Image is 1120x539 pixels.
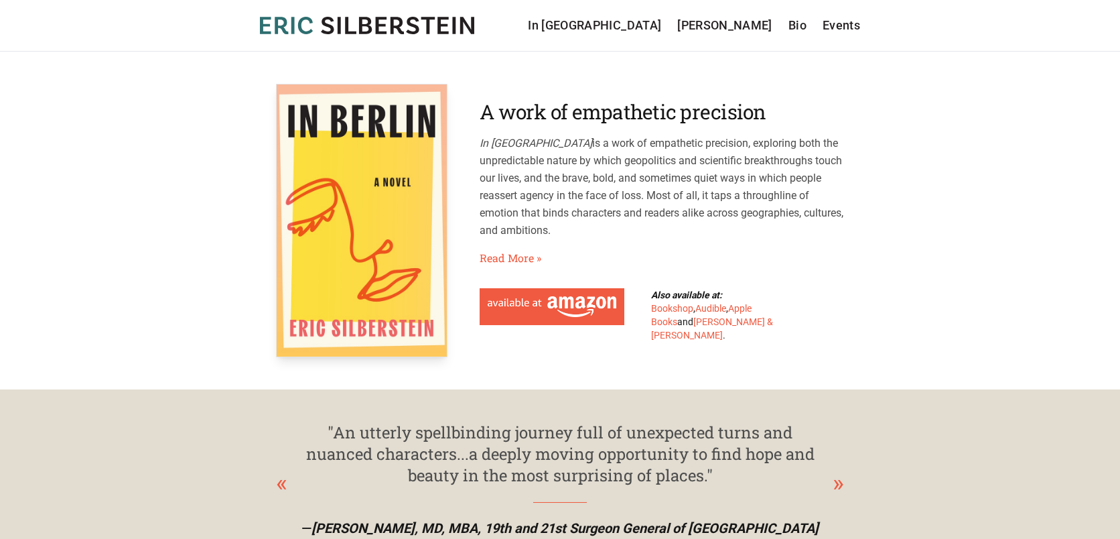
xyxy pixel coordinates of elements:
[276,422,844,538] div: 1 / 4
[480,135,844,239] p: is a work of empathetic precision, exploring both the unpredictable nature by which geopolitics a...
[537,250,541,266] span: »
[651,316,773,341] a: [PERSON_NAME] & [PERSON_NAME]
[788,16,807,35] a: Bio
[480,288,624,325] a: Available at Amazon
[480,250,541,266] a: Read More»
[287,519,833,538] p: —
[651,288,790,342] div: , , and .
[276,84,447,357] img: In Berlin
[480,100,844,124] h2: A work of empathetic precision
[488,296,616,317] img: Available at Amazon
[276,465,287,501] div: Previous slide
[311,520,819,536] span: [PERSON_NAME], MD, MBA, 19th and 21st Surgeon General of [GEOGRAPHIC_DATA]
[303,422,817,486] div: "An utterly spellbinding journey full of unexpected turns and nuanced characters...a deeply movin...
[528,16,661,35] a: In [GEOGRAPHIC_DATA]
[651,303,693,314] a: Bookshop
[480,137,592,149] em: In [GEOGRAPHIC_DATA]
[823,16,860,35] a: Events
[651,303,752,327] a: Apple Books
[695,303,726,314] a: Audible
[677,16,772,35] a: [PERSON_NAME]
[651,290,722,300] b: Also available at:
[833,465,844,501] div: Next slide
